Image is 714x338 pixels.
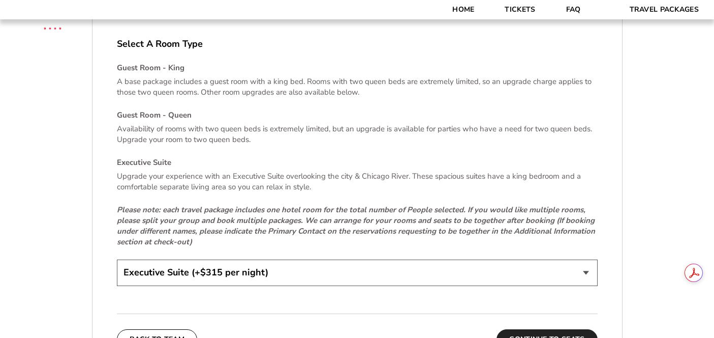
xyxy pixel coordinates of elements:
p: Upgrade your experience with an Executive Suite overlooking the city & Chicago River. These spaci... [117,171,598,192]
em: Please note: each travel package includes one hotel room for the total number of People selected.... [117,205,595,247]
label: Select A Room Type [117,38,598,50]
p: A base package includes a guest room with a king bed. Rooms with two queen beds are extremely lim... [117,76,598,98]
h4: Guest Room - Queen [117,110,598,121]
img: CBS Sports Thanksgiving Classic [30,5,75,49]
h4: Executive Suite [117,157,598,168]
h4: Guest Room - King [117,63,598,73]
p: Availability of rooms with two queen beds is extremely limited, but an upgrade is available for p... [117,124,598,145]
